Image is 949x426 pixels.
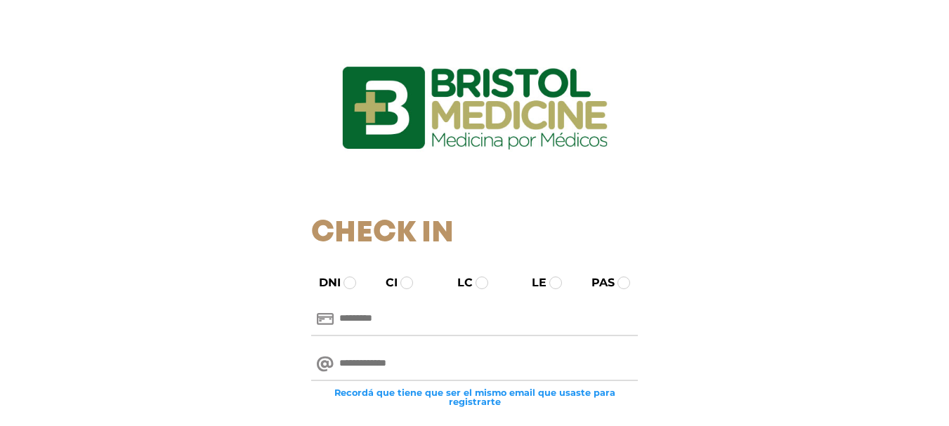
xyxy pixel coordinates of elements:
[579,274,615,291] label: PAS
[306,274,341,291] label: DNI
[311,216,638,251] h1: Check In
[285,17,665,199] img: logo_ingresarbristol.jpg
[445,274,473,291] label: LC
[519,274,547,291] label: LE
[311,388,638,406] small: Recordá que tiene que ser el mismo email que usaste para registrarte
[373,274,398,291] label: CI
